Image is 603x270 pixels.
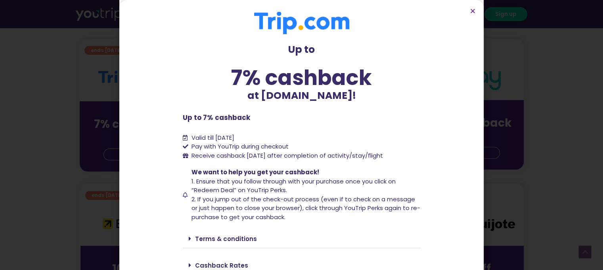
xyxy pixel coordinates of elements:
div: Terms & conditions [183,229,421,248]
span: 2. If you jump out of the check-out process (even if to check on a message or just happen to clos... [191,195,420,221]
span: Pay with YouTrip during checkout [190,142,289,151]
div: 7% cashback [183,67,421,88]
a: Cashback Rates [195,261,248,270]
span: Valid till [DATE] [191,133,234,142]
p: Up to [183,42,421,57]
p: at [DOMAIN_NAME]! [183,88,421,103]
b: Up to 7% cashback [183,113,250,122]
span: We want to help you get your cashback! [191,168,319,176]
span: 1. Ensure that you follow through with your purchase once you click on “Redeem Deal” on YouTrip P... [191,177,396,195]
a: Close [470,8,476,14]
span: Receive cashback [DATE] after completion of activity/stay/flight [191,151,383,160]
a: Terms & conditions [195,235,257,243]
